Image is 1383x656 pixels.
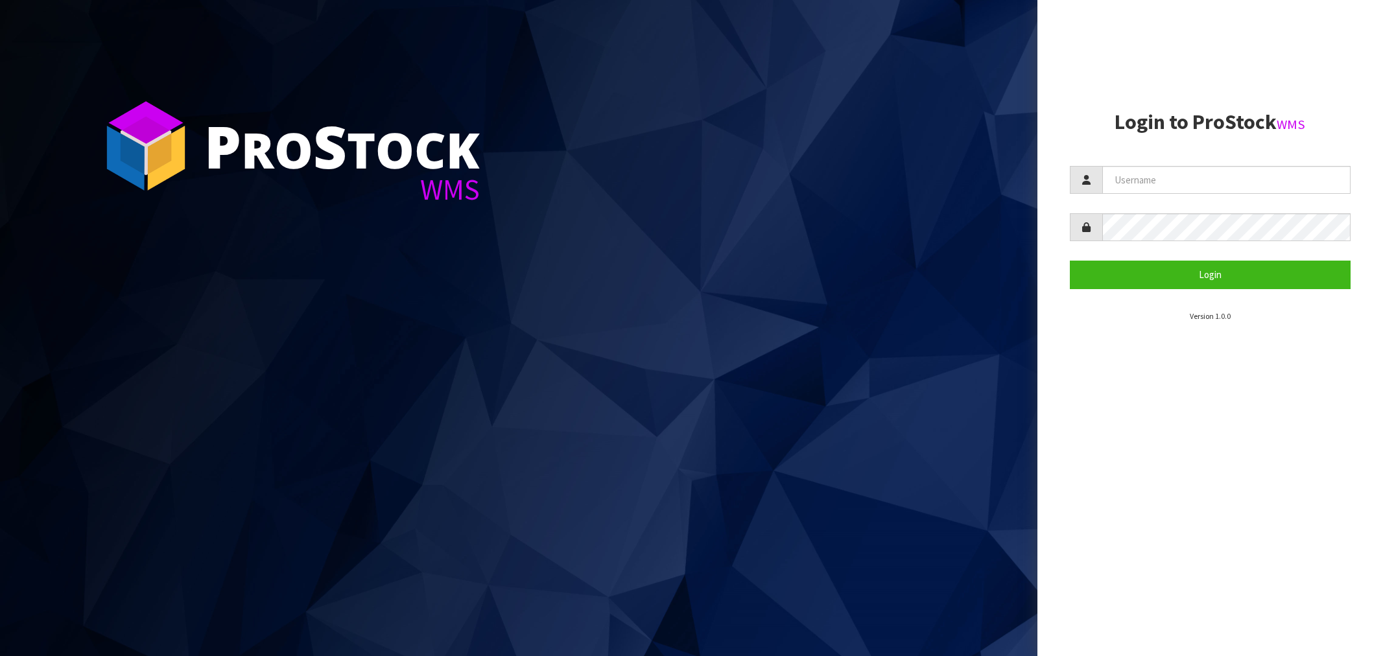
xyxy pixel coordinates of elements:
button: Login [1070,261,1351,288]
div: ro tock [204,117,480,175]
span: S [313,106,347,185]
span: P [204,106,241,185]
div: WMS [204,175,480,204]
input: Username [1102,166,1351,194]
h2: Login to ProStock [1070,111,1351,134]
small: WMS [1277,116,1305,133]
small: Version 1.0.0 [1190,311,1231,321]
img: ProStock Cube [97,97,195,194]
